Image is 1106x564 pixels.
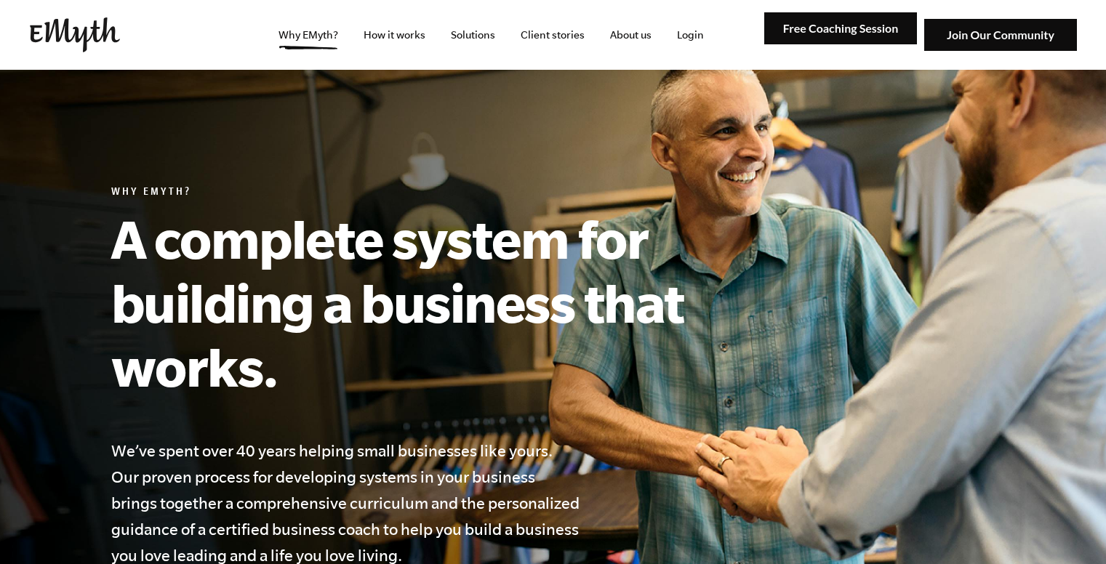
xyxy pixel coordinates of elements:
[30,17,120,52] img: EMyth
[111,186,751,201] h6: Why EMyth?
[764,12,917,45] img: Free Coaching Session
[924,19,1077,52] img: Join Our Community
[1033,494,1106,564] iframe: Chat Widget
[111,206,751,398] h1: A complete system for building a business that works.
